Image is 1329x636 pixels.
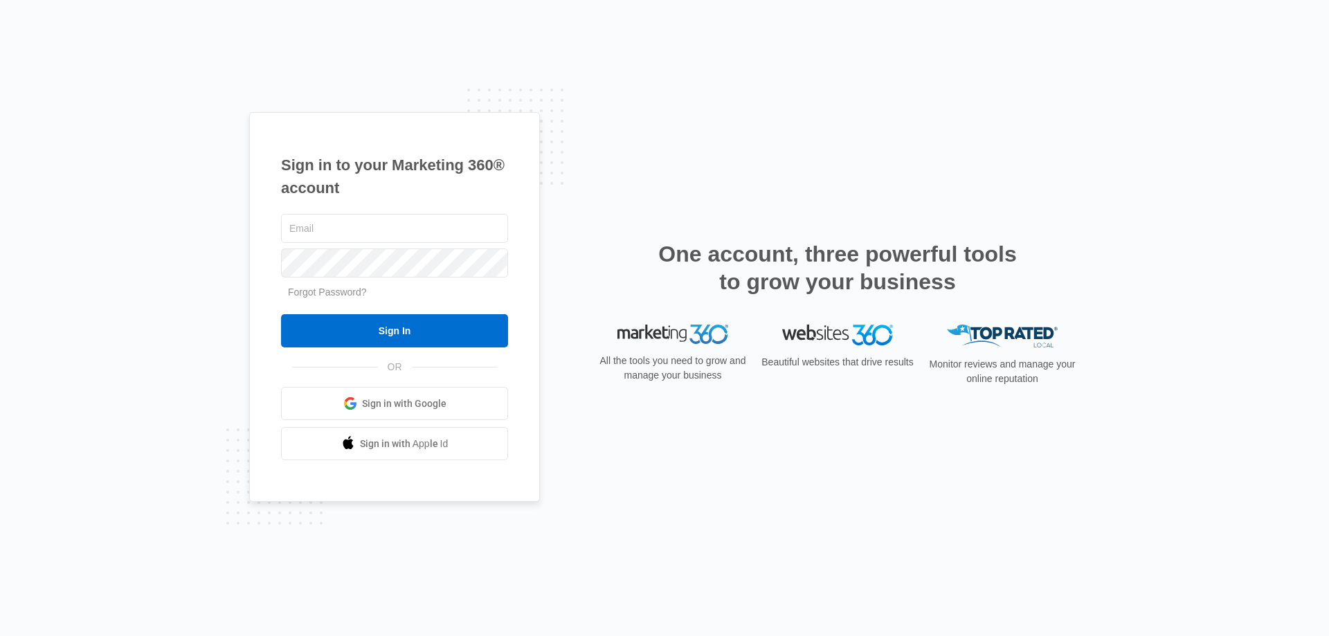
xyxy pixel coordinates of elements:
[947,325,1058,347] img: Top Rated Local
[281,214,508,243] input: Email
[281,314,508,347] input: Sign In
[760,355,915,370] p: Beautiful websites that drive results
[378,360,412,374] span: OR
[617,325,728,344] img: Marketing 360
[281,427,508,460] a: Sign in with Apple Id
[281,387,508,420] a: Sign in with Google
[925,357,1080,386] p: Monitor reviews and manage your online reputation
[782,325,893,345] img: Websites 360
[362,397,446,411] span: Sign in with Google
[595,354,750,383] p: All the tools you need to grow and manage your business
[654,240,1021,296] h2: One account, three powerful tools to grow your business
[288,287,367,298] a: Forgot Password?
[281,154,508,199] h1: Sign in to your Marketing 360® account
[360,437,449,451] span: Sign in with Apple Id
